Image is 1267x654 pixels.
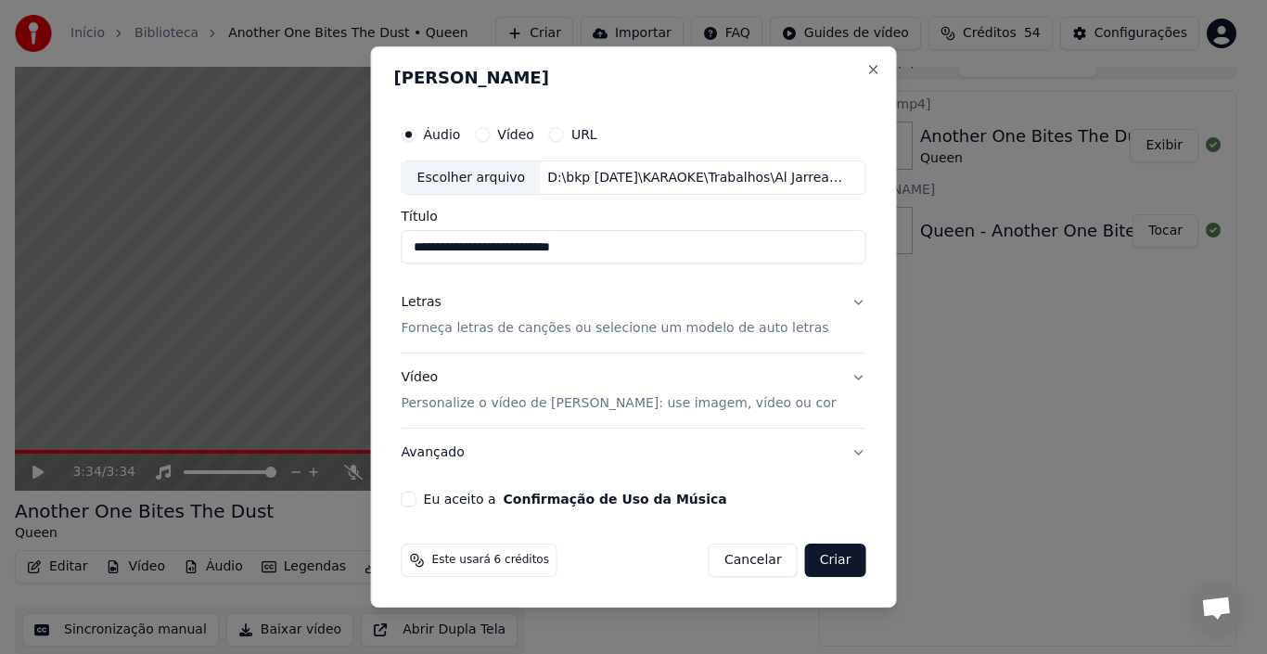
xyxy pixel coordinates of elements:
[805,544,866,577] button: Criar
[402,354,866,429] button: VídeoPersonalize o vídeo de [PERSON_NAME]: use imagem, vídeo ou cor
[402,294,442,313] div: Letras
[571,128,597,141] label: URL
[540,169,855,187] div: D:\bkp [DATE]\KARAOKE\Trabalhos\Al Jarreau - Compared To What\Compared To What - [PERSON_NAME].mp3
[402,320,829,339] p: Forneça letras de canções ou selecione um modelo de auto letras
[402,394,837,413] p: Personalize o vídeo de [PERSON_NAME]: use imagem, vídeo ou cor
[402,211,866,224] label: Título
[402,279,866,353] button: LetrasForneça letras de canções ou selecione um modelo de auto letras
[504,493,727,506] button: Eu aceito a
[394,70,874,86] h2: [PERSON_NAME]
[497,128,534,141] label: Vídeo
[402,429,866,477] button: Avançado
[432,553,549,568] span: Este usará 6 créditos
[403,161,541,195] div: Escolher arquivo
[424,493,727,506] label: Eu aceito a
[709,544,798,577] button: Cancelar
[424,128,461,141] label: Áudio
[402,369,837,414] div: Vídeo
